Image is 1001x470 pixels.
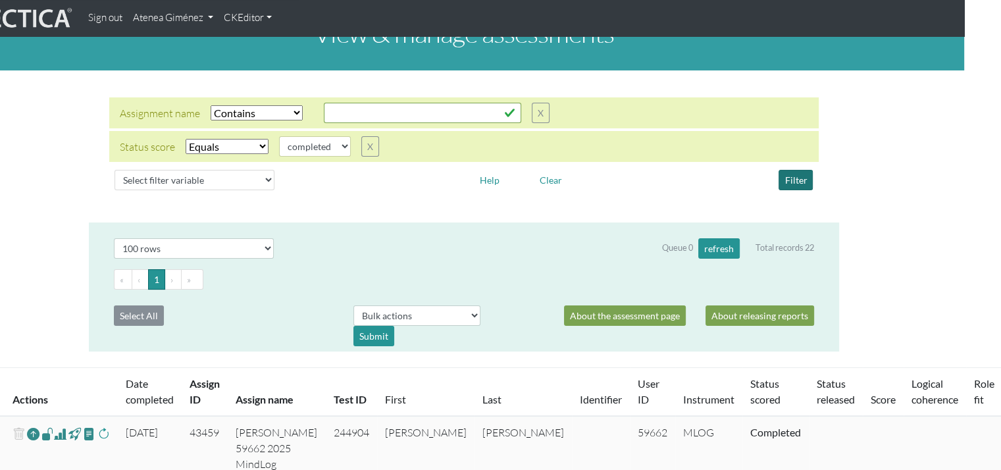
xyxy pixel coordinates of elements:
[871,393,896,405] a: Score
[326,368,377,417] th: Test ID
[638,377,659,405] a: User ID
[662,238,814,259] div: Queue 0 Total records 22
[68,426,81,441] span: view
[911,377,958,405] a: Logical coherence
[126,377,174,405] a: Date completed
[974,377,994,405] a: Role fit
[482,393,501,405] a: Last
[13,425,25,444] span: delete
[533,170,567,190] button: Clear
[5,368,118,417] th: Actions
[750,426,801,438] a: Completed = assessment has been completed; CS scored = assessment has been CLAS scored; LS scored...
[128,5,218,31] a: Atenea Giménez
[698,238,740,259] button: refresh
[532,103,550,123] button: X
[564,305,686,326] a: About the assessment page
[817,377,855,405] a: Status released
[54,426,66,442] span: Analyst score
[218,5,277,31] a: CKEditor
[120,139,175,155] div: Status score
[27,425,39,444] a: Reopen
[41,426,54,441] span: view
[385,393,406,405] a: First
[580,393,622,405] a: Identifier
[474,172,505,185] a: Help
[97,426,110,442] span: rescore
[148,269,165,290] button: Go to page 1
[750,377,781,405] a: Status scored
[361,136,379,157] button: X
[83,5,128,31] a: Sign out
[683,393,734,405] a: Instrument
[706,305,814,326] a: About releasing reports
[474,170,505,190] button: Help
[779,170,813,190] button: Filter
[83,426,95,441] span: view
[114,305,164,326] button: Select All
[114,269,814,290] ul: Pagination
[120,105,200,121] div: Assignment name
[228,368,326,417] th: Assign name
[353,326,394,346] div: Submit
[182,368,228,417] th: Assign ID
